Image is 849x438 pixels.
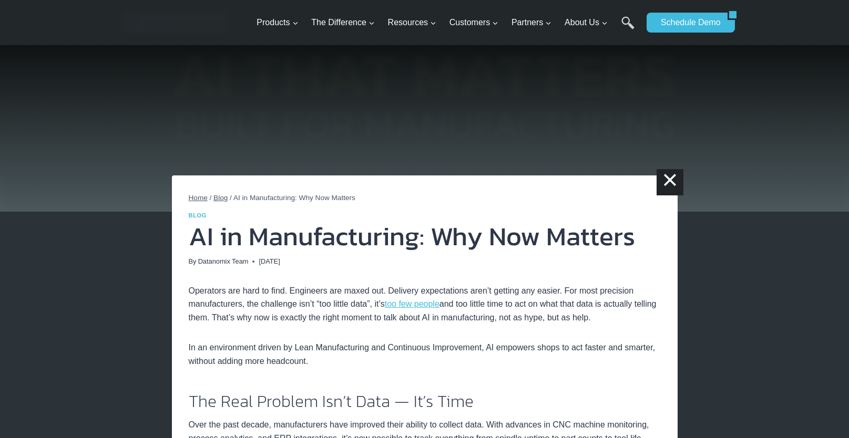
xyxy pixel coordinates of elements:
[230,194,232,202] span: /
[189,192,661,204] nav: Breadcrumbs
[311,16,375,29] span: The Difference
[252,6,641,40] nav: Primary Navigation
[385,299,439,308] a: too few people
[233,194,355,202] span: AI in Manufacturing: Why Now Matters
[565,16,608,29] span: About Us
[198,257,249,265] a: Datanomix Team
[512,16,551,29] span: Partners
[213,194,228,202] a: Blog
[122,12,227,33] img: Datanomix
[257,16,298,29] span: Products
[189,256,197,267] span: By
[189,194,208,202] a: Home
[259,256,280,267] time: [DATE]
[189,212,207,218] a: Blog
[449,16,498,29] span: Customers
[388,16,436,29] span: Resources
[657,169,683,195] a: ×
[189,284,661,325] p: Operators are hard to find. Engineers are maxed out. Delivery expectations aren’t getting any eas...
[621,16,635,40] a: Search
[189,223,661,249] h1: AI in Manufacturing: Why Now Matters
[210,194,212,202] span: /
[189,341,661,368] p: In an environment driven by Lean Manufacturing and Continuous Improvement, AI empowers shops to a...
[647,13,728,33] a: Schedule Demo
